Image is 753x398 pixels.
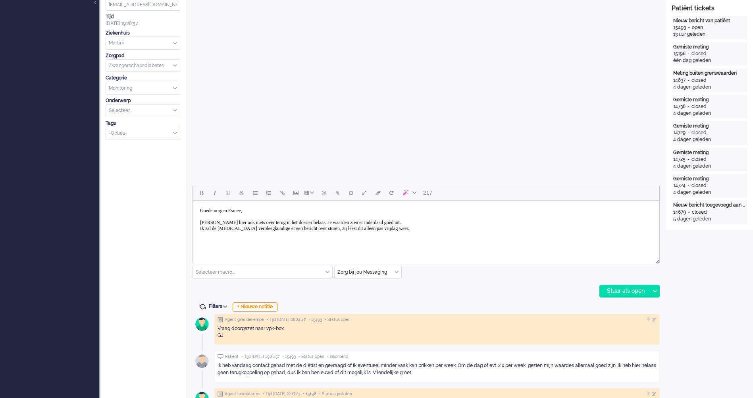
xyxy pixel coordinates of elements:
div: Gemiste meting [673,44,745,50]
span: • inkomend [327,354,348,359]
div: Zorgpad [106,52,180,59]
div: 4 dagen geleden [673,189,745,196]
div: Tags [106,120,180,127]
div: 14738 [673,103,686,110]
div: closed [691,129,707,136]
button: Numbered list [262,186,275,199]
span: • 15198 [303,391,316,397]
div: 4 dagen geleden [673,84,745,91]
div: 14837 [673,77,686,84]
div: 14729 [673,129,686,136]
div: Gemiste meting [673,97,745,103]
button: Strikethrough [235,186,248,199]
div: closed [691,156,707,163]
button: Clear formatting [371,186,385,199]
button: AI [398,186,420,199]
span: • 15493 [282,354,296,359]
div: Nieuw bericht toegevoegd aan gesprek [673,202,745,209]
div: 14724 [673,182,686,189]
div: + Nieuwe notitie [233,302,277,312]
span: • Tijd [DATE] 19:28:57 [241,354,279,359]
div: één dag geleden [673,57,745,64]
div: 4 dagen geleden [673,110,745,117]
img: ic_chat_grey.svg [218,354,223,359]
div: Gemiste meting [673,123,745,129]
button: Insert/edit image [289,186,302,199]
button: Emoticons [317,186,331,199]
img: ic_note_grey.svg [218,391,223,397]
img: ic_note_grey.svg [218,317,223,323]
div: 4 dagen geleden [673,163,745,170]
div: Tijd [106,14,180,20]
div: Resize [653,257,659,264]
button: 217 [420,186,436,199]
div: - [686,50,691,57]
span: Filters [209,303,230,309]
span: Agent lusciialarms [225,391,260,397]
div: open [692,24,703,31]
div: Ziekenhuis [106,30,180,37]
span: • Tijd [DATE] 22:17:23 [263,391,300,397]
div: Categorie [106,75,180,81]
span: • Tijd [DATE] 08:24:47 [267,317,306,323]
div: - [686,129,691,136]
button: Bullet list [248,186,262,199]
div: - [686,209,692,216]
div: 15198 [673,50,686,57]
button: Bold [195,186,208,199]
span: 217 [423,189,432,196]
button: Italic [208,186,221,199]
img: avatar [192,314,212,334]
div: closed [691,50,707,57]
div: 4 dagen geleden [673,136,745,143]
button: Delay message [344,186,358,199]
div: - [686,24,692,31]
div: Nieuw bericht van patiënt [673,17,745,24]
iframe: Rich Text Area [193,201,659,257]
span: • Status open [299,354,324,359]
div: closed [691,103,707,110]
button: Underline [221,186,235,199]
div: Select Tags [106,127,180,140]
span: • Status gesloten [319,391,352,397]
div: Vraag doorgezet naar vpk-box GJ [218,325,657,339]
span: Agent gvandekempe [225,317,264,323]
div: - [686,182,691,189]
button: Insert/edit link [275,186,289,199]
div: closed [691,182,707,189]
div: Meting buiten grenswaarden [673,70,745,77]
div: - [686,77,691,84]
div: Stuur als open [600,285,649,297]
span: Patiënt [225,354,239,359]
div: Gemiste meting [673,176,745,182]
span: • Status open [325,317,351,323]
div: - [686,103,691,110]
div: Gemiste meting [673,149,745,156]
div: closed [692,209,707,216]
div: Patiënt tickets [672,4,747,13]
div: 14725 [673,156,686,163]
button: Reset content [385,186,398,199]
div: 14679 [673,209,686,216]
div: Ik heb vandaag contact gehad met de diëtist en gevraagd of ik eventueel minder vaak kan prikken p... [218,362,657,376]
div: closed [691,77,707,84]
button: Add attachment [331,186,344,199]
div: [DATE] 19:28:57 [106,14,180,27]
div: - [686,156,691,163]
span: • 15493 [308,317,322,323]
div: 15493 [673,24,686,31]
button: Fullscreen [358,186,371,199]
div: Onderwerp [106,97,180,104]
button: Table [302,186,317,199]
div: 5 dagen geleden [673,216,745,222]
img: avatar [192,351,212,371]
div: 13 uur geleden [673,31,745,38]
